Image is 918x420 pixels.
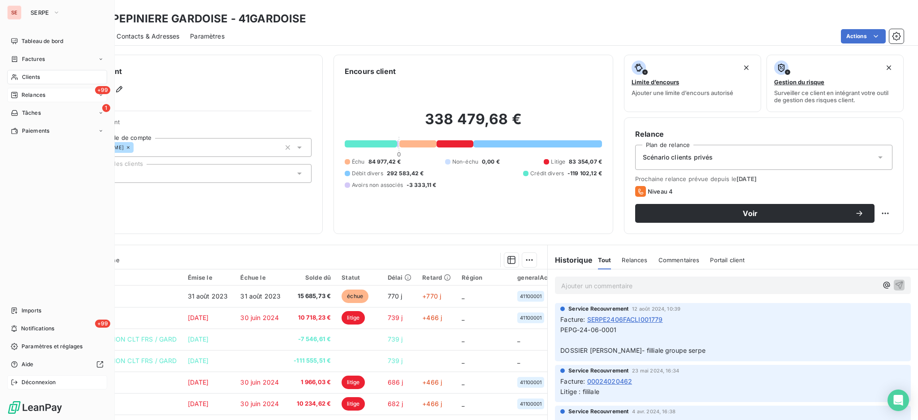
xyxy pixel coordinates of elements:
span: +99 [95,86,110,94]
span: 30 juin 2024 [240,400,279,407]
span: _ [517,335,520,343]
span: Service Recouvrement [568,407,628,416]
span: 10 718,23 € [292,313,331,322]
span: +466 j [422,400,442,407]
input: Ajouter une valeur [134,143,141,152]
span: Propriétés Client [72,118,312,131]
span: PEPG-24-06-0001 DOSSIER [PERSON_NAME]- filliale groupe serpe [560,326,706,354]
span: Clients [22,73,40,81]
span: 739 j [388,335,403,343]
span: 4 avr. 2024, 16:38 [632,409,676,414]
span: Service Recouvrement [568,305,628,313]
span: Non-échu [452,158,478,166]
span: _ [462,314,464,321]
button: Voir [635,204,875,223]
span: Avoirs non associés [352,181,403,189]
span: +770 j [422,292,441,300]
span: Prochaine relance prévue depuis le [635,175,892,182]
span: -111 555,51 € [292,356,331,365]
span: -3 333,11 € [407,181,437,189]
span: Échu [352,158,365,166]
span: Relances [622,256,647,264]
span: Niveau 4 [648,188,673,195]
h3: SCEA PEPINIERE GARDOISE - 41GARDOISE [79,11,306,27]
div: generalAccountId [517,274,570,281]
span: _ [462,292,464,300]
span: 12 août 2024, 10:39 [632,306,680,312]
div: Délai [388,274,412,281]
span: Voir [646,210,855,217]
span: [DATE] [188,378,209,386]
span: +466 j [422,378,442,386]
div: Référence [62,273,177,281]
span: +99 [95,320,110,328]
span: Portail client [710,256,745,264]
span: Paramètres [190,32,225,41]
span: 41100001 [520,401,541,407]
span: +466 j [422,314,442,321]
span: 686 j [388,378,403,386]
button: Actions [841,29,886,43]
span: 10 234,62 € [292,399,331,408]
span: [DATE] [188,314,209,321]
span: Notifications [21,325,54,333]
span: 00024020462 [587,377,632,386]
div: Solde dû [292,274,331,281]
span: Déconnexion [22,378,56,386]
span: Litige [551,158,565,166]
div: Émise le [188,274,230,281]
span: Tout [598,256,611,264]
h6: Encours client [345,66,396,77]
span: 15 685,73 € [292,292,331,301]
span: litige [342,311,365,325]
span: 1 [102,104,110,112]
span: Commentaires [658,256,700,264]
span: 41100001 [520,294,541,299]
span: OD COMPENSATION CLT FRS / GARD [62,357,177,364]
div: Retard [422,274,451,281]
span: 0 [397,151,401,158]
span: Service Recouvrement [568,367,628,375]
span: Paramètres et réglages [22,342,82,351]
span: Aide [22,360,34,368]
span: 30 juin 2024 [240,378,279,386]
span: Débit divers [352,169,383,178]
span: 0,00 € [482,158,500,166]
span: [DATE] [188,400,209,407]
span: Factures [22,55,45,63]
span: 84 977,42 € [368,158,401,166]
span: _ [462,357,464,364]
span: -119 102,12 € [567,169,602,178]
span: Relances [22,91,45,99]
span: Contacts & Adresses [117,32,179,41]
span: _ [462,335,464,343]
span: 739 j [388,357,403,364]
span: 292 583,42 € [387,169,424,178]
span: [DATE] [736,175,757,182]
span: 739 j [388,314,403,321]
span: -7 546,61 € [292,335,331,344]
span: OD COMPENSATION CLT FRS / GARD [62,335,177,343]
span: Imports [22,307,41,315]
button: Limite d’encoursAjouter une limite d’encours autorisé [624,55,761,112]
h6: Historique [548,255,593,265]
span: SERPE [30,9,49,16]
div: Région [462,274,507,281]
h6: Relance [635,129,892,139]
span: litige [342,376,365,389]
span: 83 354,07 € [569,158,602,166]
span: échue [342,290,368,303]
span: Facture : [560,377,585,386]
h6: Informations client [54,66,312,77]
span: SERPE2406FACLI001779 [587,315,663,324]
span: 23 mai 2024, 16:34 [632,368,679,373]
span: Paiements [22,127,49,135]
span: 682 j [388,400,403,407]
a: Aide [7,357,107,372]
span: 41100001 [520,315,541,320]
span: Facture : [560,315,585,324]
span: Litige : fililale [560,388,599,395]
span: Tableau de bord [22,37,63,45]
span: litige [342,397,365,411]
div: Open Intercom Messenger [888,390,909,411]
